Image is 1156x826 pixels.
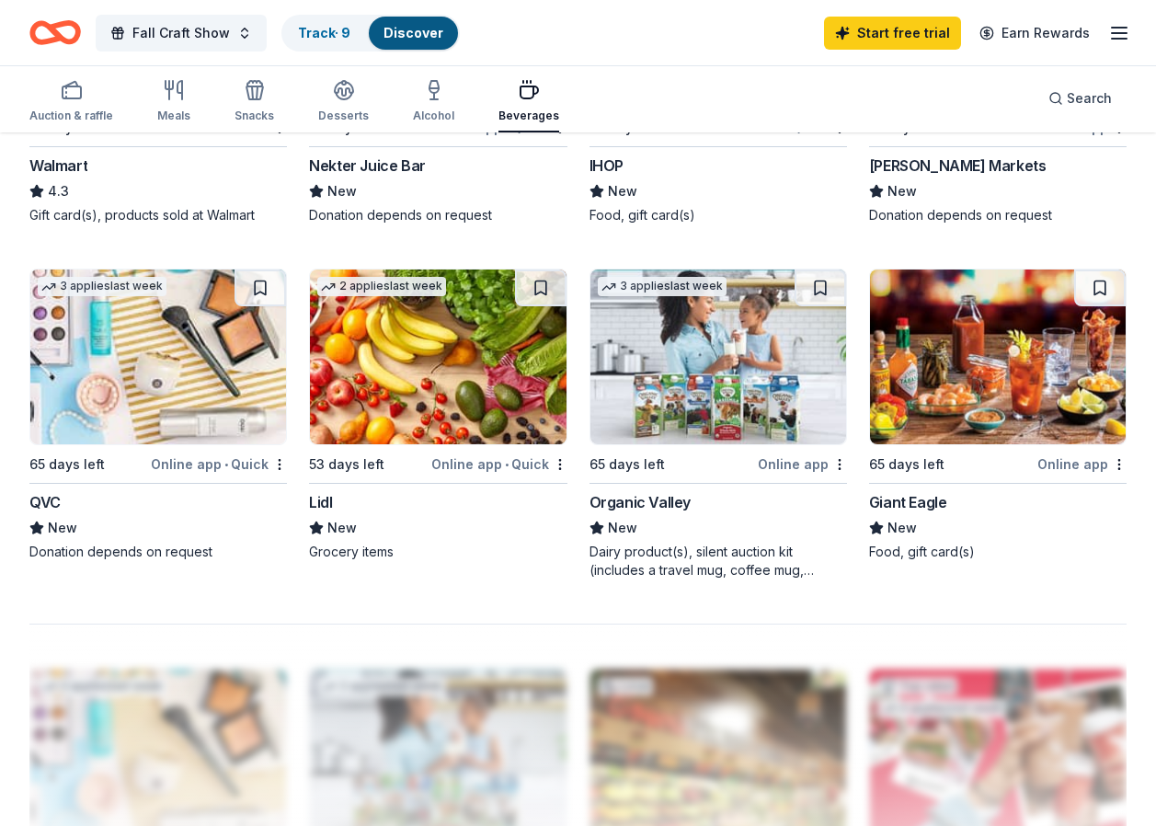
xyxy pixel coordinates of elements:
[383,25,443,40] a: Discover
[318,72,369,132] button: Desserts
[870,270,1126,444] img: Image for Giant Eagle
[309,453,384,476] div: 53 days left
[309,543,567,561] div: Grocery items
[869,543,1127,561] div: Food, gift card(s)
[281,15,460,52] button: Track· 9Discover
[38,277,166,296] div: 3 applies last week
[498,109,559,123] div: Beverages
[29,72,113,132] button: Auction & raffle
[869,206,1127,224] div: Donation depends on request
[48,180,69,202] span: 4.3
[48,517,77,539] span: New
[589,543,847,579] div: Dairy product(s), silent auction kit (includes a travel mug, coffee mug, freezer bag, umbrella, m...
[589,206,847,224] div: Food, gift card(s)
[869,155,1047,177] div: [PERSON_NAME] Markets
[505,120,509,135] span: •
[309,155,426,177] div: Nekter Juice Bar
[869,453,944,476] div: 65 days left
[327,180,357,202] span: New
[869,269,1127,561] a: Image for Giant Eagle65 days leftOnline appGiant EagleNewFood, gift card(s)
[589,155,624,177] div: IHOP
[298,25,350,40] a: Track· 9
[29,206,287,224] div: Gift card(s), products sold at Walmart
[413,72,454,132] button: Alcohol
[29,155,87,177] div: Walmart
[598,277,727,296] div: 3 applies last week
[327,517,357,539] span: New
[29,453,105,476] div: 65 days left
[309,206,567,224] div: Donation depends on request
[887,517,917,539] span: New
[589,491,691,513] div: Organic Valley
[608,517,637,539] span: New
[309,269,567,561] a: Image for Lidl2 applieslast week53 days leftOnline app•QuickLidlNewGrocery items
[29,11,81,54] a: Home
[1067,87,1112,109] span: Search
[30,270,286,444] img: Image for QVC
[157,72,190,132] button: Meals
[29,269,287,561] a: Image for QVC3 applieslast week65 days leftOnline app•QuickQVCNewDonation depends on request
[758,453,847,476] div: Online app
[968,17,1101,50] a: Earn Rewards
[498,72,559,132] button: Beverages
[589,269,847,579] a: Image for Organic Valley3 applieslast week65 days leftOnline appOrganic ValleyNewDairy product(s)...
[317,277,446,296] div: 2 applies last week
[310,270,566,444] img: Image for Lidl
[29,491,61,513] div: QVC
[869,491,947,513] div: Giant Eagle
[431,453,567,476] div: Online app Quick
[413,109,454,123] div: Alcohol
[505,457,509,472] span: •
[1034,80,1127,117] button: Search
[309,491,332,513] div: Lidl
[96,15,267,52] button: Fall Craft Show
[824,17,961,50] a: Start free trial
[235,72,274,132] button: Snacks
[318,109,369,123] div: Desserts
[157,109,190,123] div: Meals
[29,543,287,561] div: Donation depends on request
[887,180,917,202] span: New
[608,180,637,202] span: New
[589,453,665,476] div: 65 days left
[132,22,230,44] span: Fall Craft Show
[151,453,287,476] div: Online app Quick
[1037,453,1127,476] div: Online app
[224,457,228,472] span: •
[29,109,113,123] div: Auction & raffle
[590,270,846,444] img: Image for Organic Valley
[235,109,274,123] div: Snacks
